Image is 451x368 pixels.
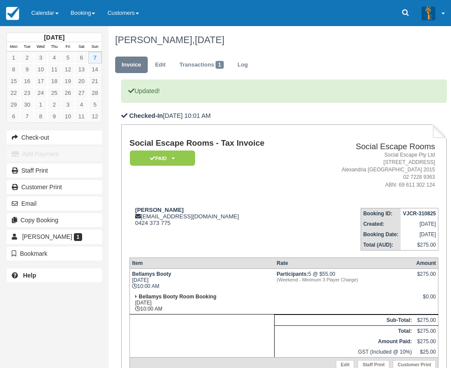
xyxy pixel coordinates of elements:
[7,42,20,52] th: Mon
[129,112,163,119] b: Checked-In
[47,87,61,99] a: 25
[275,268,414,291] td: 5 @ $55.00
[75,75,88,87] a: 20
[7,147,102,161] button: Add Payment
[414,258,438,268] th: Amount
[47,99,61,110] a: 2
[275,258,414,268] th: Rate
[88,87,102,99] a: 28
[47,75,61,87] a: 18
[7,180,102,194] a: Customer Print
[6,7,19,20] img: checkfront-main-nav-mini-logo.png
[61,87,75,99] a: 26
[23,272,36,279] b: Help
[132,271,171,277] strong: Bellamys Booty
[130,151,195,166] em: Paid
[129,150,192,166] a: Paid
[88,99,102,110] a: 5
[414,336,438,347] td: $275.00
[231,57,255,74] a: Log
[115,35,441,45] h1: [PERSON_NAME],
[129,139,307,148] h1: Social Escape Rooms - Tax Invoice
[20,64,34,75] a: 9
[34,110,47,122] a: 8
[149,57,172,74] a: Edit
[34,75,47,87] a: 17
[75,110,88,122] a: 11
[310,151,435,189] address: Social Escape Pty Ltd [STREET_ADDRESS] Alexandria [GEOGRAPHIC_DATA] 2015 02 7228 9363 ABN: 69 611...
[275,336,414,347] th: Amount Paid:
[88,110,102,122] a: 12
[20,87,34,99] a: 23
[75,64,88,75] a: 13
[401,219,438,229] td: [DATE]
[414,314,438,325] td: $275.00
[277,271,308,277] strong: Participants
[88,52,102,64] a: 7
[216,61,224,69] span: 1
[275,325,414,336] th: Total:
[173,57,230,74] a: Transactions1
[47,42,61,52] th: Thu
[361,219,401,229] th: Created:
[7,130,102,144] button: Check-out
[61,64,75,75] a: 12
[61,52,75,64] a: 5
[75,42,88,52] th: Sat
[34,64,47,75] a: 10
[139,294,216,300] strong: Bellamys Booty Room Booking
[7,268,102,282] a: Help
[129,207,307,226] div: [EMAIL_ADDRESS][DOMAIN_NAME] 0424 373 775
[277,277,412,282] em: (Weekend - Minimum 3 Player Charge)
[44,34,64,41] strong: [DATE]
[115,57,148,74] a: Invoice
[75,99,88,110] a: 4
[361,240,401,251] th: Total (AUD):
[34,87,47,99] a: 24
[88,64,102,75] a: 14
[416,294,436,307] div: $0.00
[61,110,75,122] a: 10
[22,233,72,240] span: [PERSON_NAME]
[7,75,20,87] a: 15
[414,347,438,358] td: $25.00
[61,42,75,52] th: Fri
[47,64,61,75] a: 11
[414,325,438,336] td: $275.00
[20,99,34,110] a: 30
[401,229,438,240] td: [DATE]
[403,211,436,217] strong: VJCR-310825
[361,229,401,240] th: Booking Date:
[61,75,75,87] a: 19
[7,52,20,64] a: 1
[34,52,47,64] a: 3
[7,247,102,261] button: Bookmark
[7,64,20,75] a: 8
[275,347,414,358] td: GST (Included @ 10%)
[195,34,224,45] span: [DATE]
[7,197,102,211] button: Email
[20,42,34,52] th: Tue
[20,52,34,64] a: 2
[401,240,438,251] td: $275.00
[7,164,102,177] a: Staff Print
[47,52,61,64] a: 4
[421,6,435,20] img: A3
[7,230,102,244] a: [PERSON_NAME] 1
[74,233,82,241] span: 1
[75,87,88,99] a: 27
[135,207,184,213] strong: [PERSON_NAME]
[34,99,47,110] a: 1
[75,52,88,64] a: 6
[275,314,414,325] th: Sub-Total:
[7,87,20,99] a: 22
[88,42,102,52] th: Sun
[7,110,20,122] a: 6
[7,213,102,227] button: Copy Booking
[61,99,75,110] a: 3
[121,111,447,120] p: [DATE] 10:01 AM
[129,258,274,268] th: Item
[88,75,102,87] a: 21
[20,110,34,122] a: 7
[20,75,34,87] a: 16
